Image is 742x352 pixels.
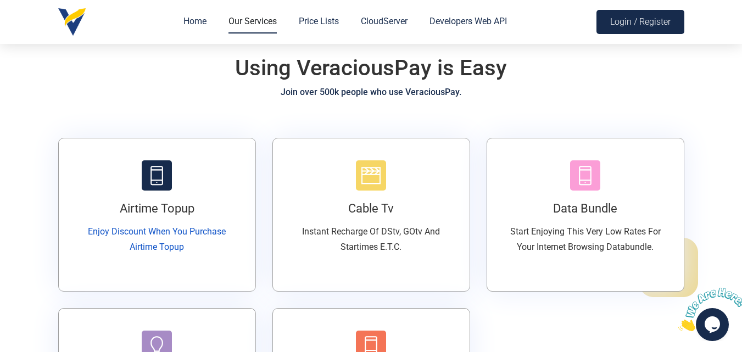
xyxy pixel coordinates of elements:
a: Developers Web API [429,10,507,33]
a: Data Bundle Start enjoying this very low rates for your internet browsing databundle. [487,138,684,292]
img: Chat attention grabber [4,4,72,48]
h3: Data Bundle [504,202,667,216]
p: Enjoy discount when you purchase airtime topup [75,224,239,254]
h3: Cable Tv [289,202,453,216]
p: Start enjoying this very low rates for your internet browsing databundle. [504,224,667,254]
a: Our Services [228,10,277,33]
img: logo [58,8,86,36]
span: Join over 500k people who use VeraciousPay. [281,88,461,97]
a: CloudServer [361,10,408,33]
h3: Airtime Topup [75,202,239,216]
iframe: chat widget [674,283,742,336]
a: Cable Tv Instant recharge of DStv, GOtv and Startimes e.t.c. [272,138,470,292]
a: Login / Register [596,10,684,34]
a: Airtime Topup Enjoy discount when you purchase airtime topup [58,138,256,292]
a: Home [183,10,207,33]
a: Price Lists [299,10,339,33]
h1: Using VeraciousPay is Easy [190,55,553,81]
p: Instant recharge of DStv, GOtv and Startimes e.t.c. [289,224,453,254]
